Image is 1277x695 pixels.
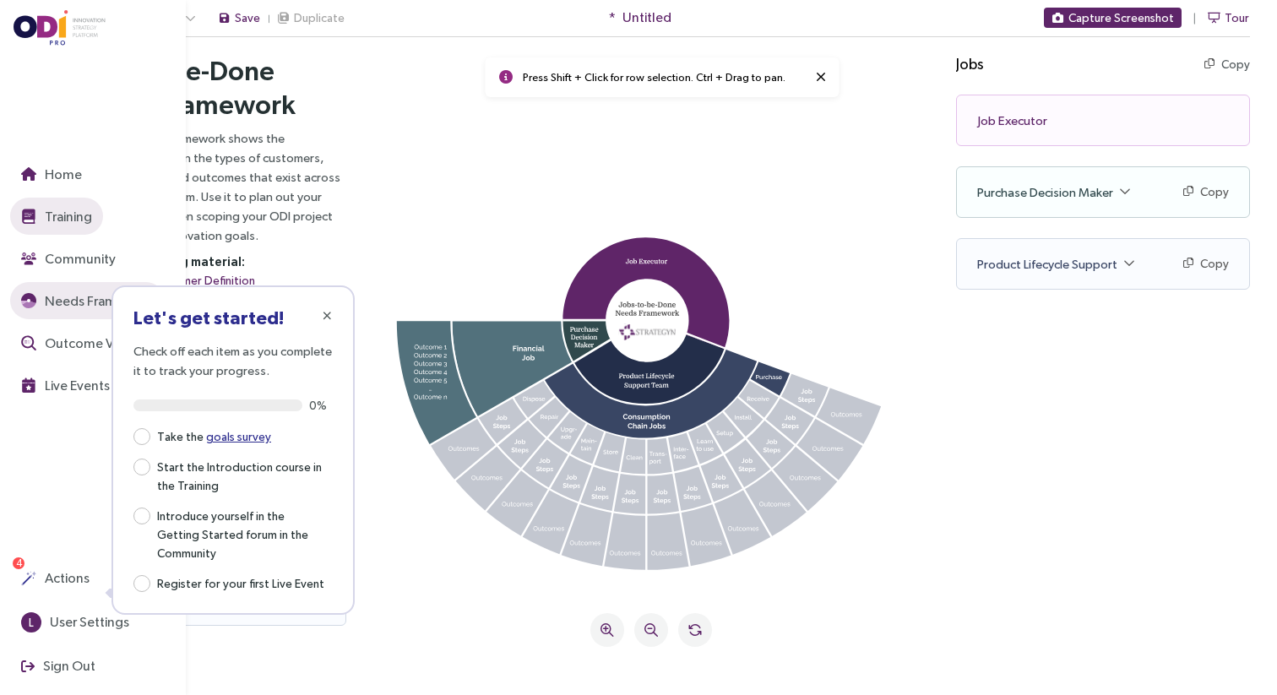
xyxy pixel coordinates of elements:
[10,367,121,404] button: Live Events
[622,7,671,28] span: Untitled
[46,611,129,633] span: User Settings
[41,164,82,185] span: Home
[133,307,333,328] h3: Let's get started!
[133,341,333,380] p: Check off each item as you complete it to track your progress.
[58,525,184,539] span: Consumption Chain Jobs
[14,10,106,46] img: ODIpro
[1157,17,1203,30] button: Copy
[10,282,165,319] button: Needs Framework
[909,14,937,34] h4: Jobs
[41,206,92,227] span: Training
[150,456,333,495] span: Start the Introduction course in the Training
[21,293,36,308] img: JTBD Needs Framework
[41,333,166,354] span: Outcome Validation
[150,573,331,593] span: Register for your first Live Event
[10,648,106,685] button: Sign Out
[150,505,333,562] span: Introduce yourself in the Getting Started forum in the Community
[10,240,127,277] button: Community
[10,198,103,235] button: Training
[276,8,345,28] button: Duplicate
[150,426,278,446] span: Take the
[16,557,22,569] span: 4
[40,655,95,676] span: Sign Out
[206,430,271,443] a: goals survey
[1225,8,1249,27] span: Tour
[236,389,299,410] button: Deselect All
[47,41,1277,676] iframe: Needs Framework
[217,8,261,28] button: Save
[41,375,110,396] span: Live Events
[930,214,1087,233] span: Product Lifecycle Support
[1136,214,1182,233] button: Copy
[41,248,116,269] span: Community
[235,8,260,27] span: Save
[1207,8,1250,28] button: Tour
[21,209,36,224] img: Training
[21,377,36,393] img: Live Events
[58,480,122,493] span: Financial Job
[41,567,90,589] span: Actions
[41,290,154,312] span: Needs Framework
[1136,142,1182,161] button: Copy
[21,571,36,586] img: Actions
[475,27,758,46] p: Press Shift + Click for row selection. Ctrl + Drag to pan.
[10,604,140,641] button: LUser Settings
[21,251,36,266] img: Community
[10,560,101,597] button: Actions
[10,155,93,193] button: Home
[309,399,333,411] span: 0%
[21,335,36,350] img: Outcome Validation
[10,324,177,361] button: Outcome Validation
[1044,8,1182,28] button: Capture Screenshot
[930,142,1083,161] span: Purchase Decision Maker
[29,612,34,633] span: L
[58,434,160,448] span: Core Functional Job
[1068,8,1174,27] span: Capture Screenshot
[13,557,24,569] sup: 4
